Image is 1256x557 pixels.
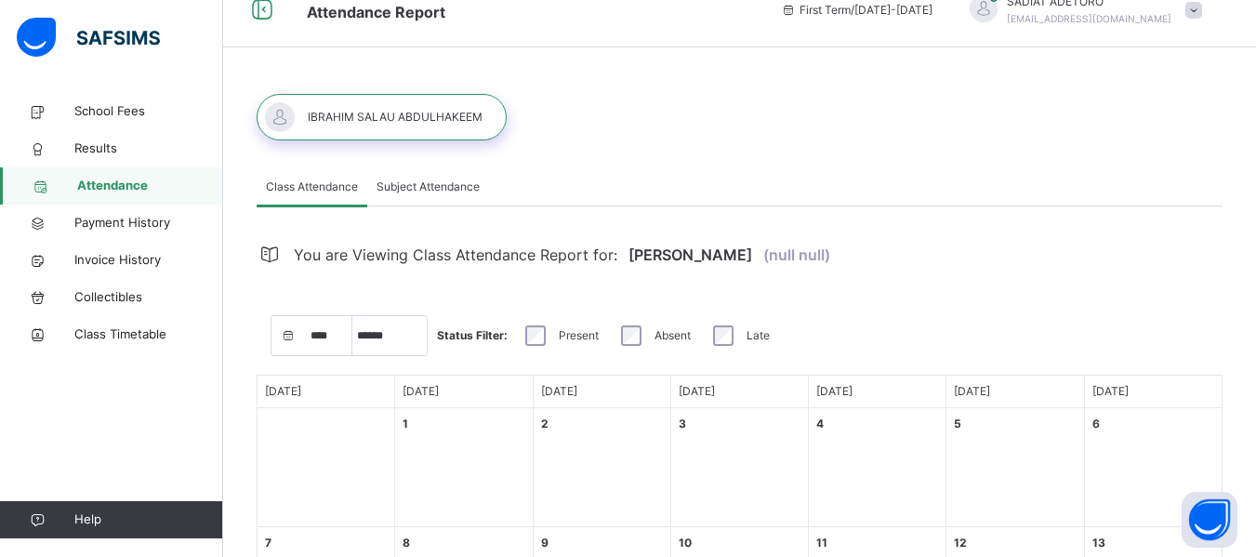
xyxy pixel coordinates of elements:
span: Attendance [77,177,223,195]
div: Day of Week [1085,376,1223,408]
div: 6 [1092,416,1100,432]
img: safsims [17,18,160,57]
span: Attendance Report [307,3,445,21]
span: session/term information [781,2,932,19]
div: Events for day 3 [671,408,809,527]
button: Open asap [1182,492,1237,548]
div: Day of Week [946,376,1084,408]
div: 1 [403,416,408,432]
div: Day of Week [395,376,533,408]
div: 9 [541,535,549,551]
div: Events for day 4 [809,408,946,527]
div: 12 [954,535,967,551]
div: Events for day 5 [946,408,1084,527]
label: Late [747,327,770,344]
span: (null null) [763,234,830,275]
span: [PERSON_NAME] [628,234,752,275]
div: 5 [954,416,961,432]
span: Help [74,511,222,529]
span: Invoice History [74,251,223,270]
div: 11 [816,535,827,551]
span: Collectibles [74,288,223,307]
div: 2 [541,416,549,432]
div: Day of Week [534,376,671,408]
span: Class Attendance [266,179,358,195]
div: 8 [403,535,410,551]
div: Day of Week [809,376,946,408]
span: Status Filter: [437,327,508,344]
span: Results [74,139,223,158]
div: Events for day 1 [395,408,533,527]
div: 13 [1092,535,1105,551]
span: Payment History [74,214,223,232]
div: Day of Week [671,376,809,408]
div: 7 [265,535,271,551]
div: Events for day 6 [1085,408,1223,527]
label: Absent [654,327,691,344]
span: Subject Attendance [377,179,480,195]
span: Class Timetable [74,325,223,344]
span: [EMAIL_ADDRESS][DOMAIN_NAME] [1007,13,1171,24]
div: 3 [679,416,686,432]
span: You are Viewing Class Attendance Report for: [294,234,617,275]
div: Events for day 2 [534,408,671,527]
div: Day of Week [258,376,395,408]
div: 10 [679,535,692,551]
span: School Fees [74,102,223,121]
div: 4 [816,416,824,432]
div: Empty Day [258,408,395,527]
label: Present [559,327,599,344]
